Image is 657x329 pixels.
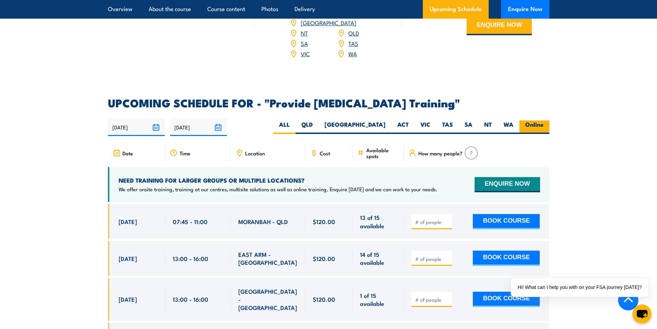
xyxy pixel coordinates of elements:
[301,29,308,37] a: NT
[273,120,296,134] label: ALL
[348,39,358,47] a: TAS
[511,278,649,297] div: Hi! What can I help you with on your FSA journey [DATE]?
[119,186,437,193] p: We offer onsite training, training at our centres, multisite solutions as well as online training...
[391,120,415,134] label: ACT
[475,177,540,192] button: ENQUIRE NOW
[320,150,330,156] span: Cost
[313,254,335,262] span: $120.00
[170,118,227,136] input: To date
[119,295,137,303] span: [DATE]
[180,150,190,156] span: Time
[173,254,208,262] span: 13:00 - 16:00
[122,150,133,156] span: Date
[366,147,399,159] span: Available spots
[418,150,462,156] span: How many people?
[415,219,450,225] input: # of people
[436,120,459,134] label: TAS
[245,150,265,156] span: Location
[238,287,298,311] span: [GEOGRAPHIC_DATA] - [GEOGRAPHIC_DATA]
[633,304,651,323] button: chat-button
[467,17,532,35] button: ENQUIRE NOW
[348,49,357,58] a: WA
[119,254,137,262] span: [DATE]
[296,120,319,134] label: QLD
[173,217,208,225] span: 07:45 - 11:00
[119,217,137,225] span: [DATE]
[238,250,298,267] span: EAST ARM - [GEOGRAPHIC_DATA]
[459,120,478,134] label: SA
[108,118,165,136] input: From date
[473,214,540,229] button: BOOK COURSE
[301,49,310,58] a: VIC
[498,120,519,134] label: WA
[360,213,396,230] span: 13 of 15 available
[519,120,549,134] label: Online
[301,18,356,27] a: [GEOGRAPHIC_DATA]
[313,217,335,225] span: $120.00
[301,39,308,47] a: SA
[360,250,396,267] span: 14 of 15 available
[360,291,396,308] span: 1 of 15 available
[108,98,549,107] h2: UPCOMING SCHEDULE FOR - "Provide [MEDICAL_DATA] Training"
[238,217,288,225] span: MORANBAH - QLD
[415,255,450,262] input: # of people
[478,120,498,134] label: NT
[473,251,540,266] button: BOOK COURSE
[313,295,335,303] span: $120.00
[173,295,208,303] span: 13:00 - 16:00
[119,176,437,184] h4: NEED TRAINING FOR LARGER GROUPS OR MULTIPLE LOCATIONS?
[415,296,450,303] input: # of people
[319,120,391,134] label: [GEOGRAPHIC_DATA]
[348,29,359,37] a: QLD
[473,292,540,307] button: BOOK COURSE
[415,120,436,134] label: VIC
